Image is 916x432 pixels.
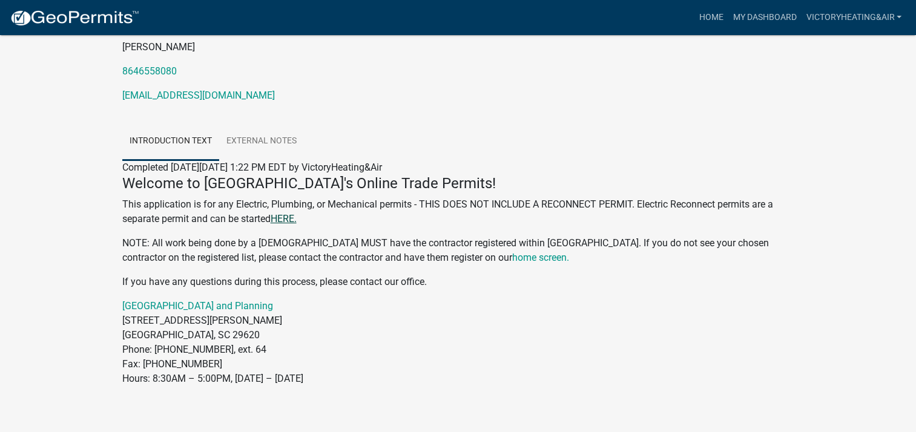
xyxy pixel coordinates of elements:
[271,213,297,224] a: HERE.
[694,6,728,29] a: Home
[122,236,794,265] p: NOTE: All work being done by a [DEMOGRAPHIC_DATA] MUST have the contractor registered within [GEO...
[122,162,382,173] span: Completed [DATE][DATE] 1:22 PM EDT by VictoryHeating&Air
[801,6,906,29] a: VictoryHeating&Air
[122,275,794,289] p: If you have any questions during this process, please contact our office.
[219,122,304,161] a: External Notes
[122,300,273,312] a: [GEOGRAPHIC_DATA] and Planning
[122,299,794,386] p: [STREET_ADDRESS][PERSON_NAME] [GEOGRAPHIC_DATA], SC 29620 Phone: [PHONE_NUMBER], ext. 64 Fax: [PH...
[122,90,275,101] a: [EMAIL_ADDRESS][DOMAIN_NAME]
[122,175,794,192] h4: Welcome to [GEOGRAPHIC_DATA]'s Online Trade Permits!
[122,65,177,77] a: 8646558080
[728,6,801,29] a: My Dashboard
[122,122,219,161] a: Introduction Text
[512,252,569,263] a: home screen.
[122,40,794,54] p: [PERSON_NAME]
[122,197,794,226] p: This application is for any Electric, Plumbing, or Mechanical permits - THIS DOES NOT INCLUDE A R...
